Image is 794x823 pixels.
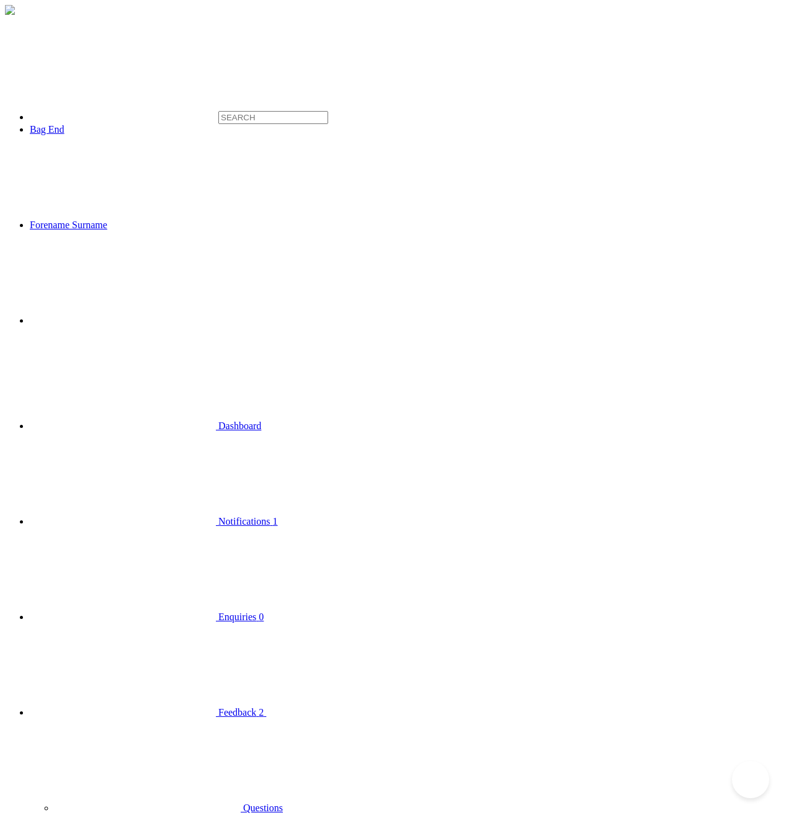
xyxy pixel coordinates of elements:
[30,612,264,622] a: Enquiries 0
[732,761,769,798] iframe: Toggle Customer Support
[30,707,452,718] a: Feedback 2
[259,707,264,718] span: 2
[30,516,278,527] a: Notifications 1
[243,803,283,813] span: Questions
[218,516,270,527] span: Notifications
[30,220,293,230] a: Forename Surname
[5,5,15,15] img: menu-toggle-4520fedd754c2a8bde71ea2914dd820b131290c2d9d837ca924f0cce6f9668d0.png
[218,111,328,124] input: SEARCH
[30,124,65,135] a: Bag End
[30,420,261,431] a: Dashboard
[218,420,261,431] span: Dashboard
[218,707,256,718] span: Feedback
[259,612,264,622] span: 0
[55,803,283,813] a: Questions
[218,612,256,622] span: Enquiries
[273,516,278,527] span: 1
